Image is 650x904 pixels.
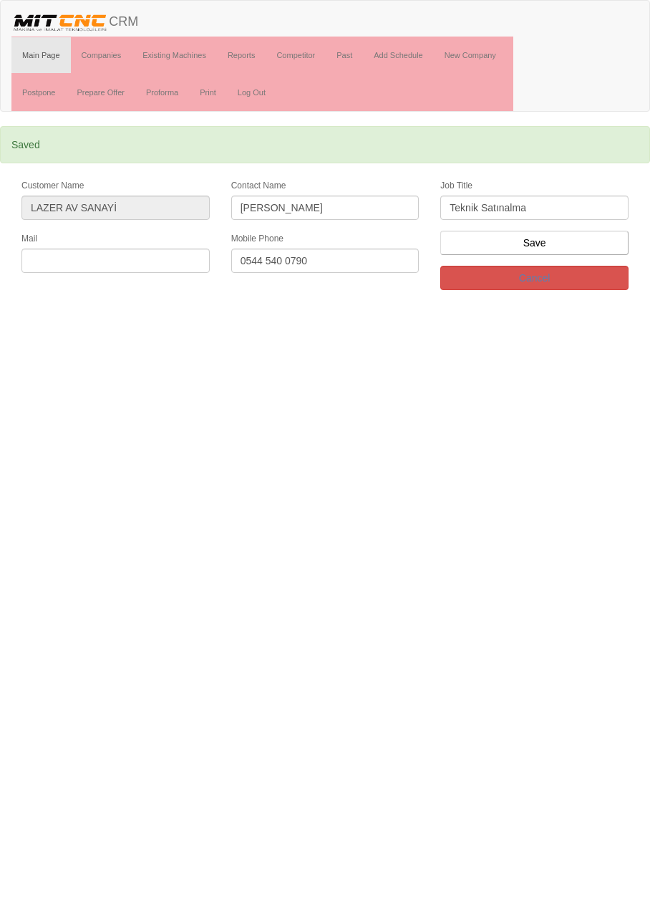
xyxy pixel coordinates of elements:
a: Postpone [11,74,66,110]
a: Log Out [227,74,276,110]
label: Mobile Phone [231,233,283,245]
a: New Company [434,37,507,73]
a: Existing Machines [132,37,217,73]
img: header.png [11,11,109,33]
a: Print [189,74,227,110]
label: Job Title [440,180,472,192]
a: Reports [217,37,266,73]
a: CRM [1,1,149,37]
a: Add Schedule [363,37,434,73]
a: Competitor [266,37,326,73]
label: Contact Name [231,180,286,192]
label: Customer Name [21,180,84,192]
a: Proforma [135,74,189,110]
label: Mail [21,233,37,245]
a: Past [326,37,363,73]
a: Cancel [440,266,629,290]
a: Prepare Offer [66,74,135,110]
a: Main Page [11,37,71,73]
input: Save [440,231,629,255]
a: Companies [71,37,132,73]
